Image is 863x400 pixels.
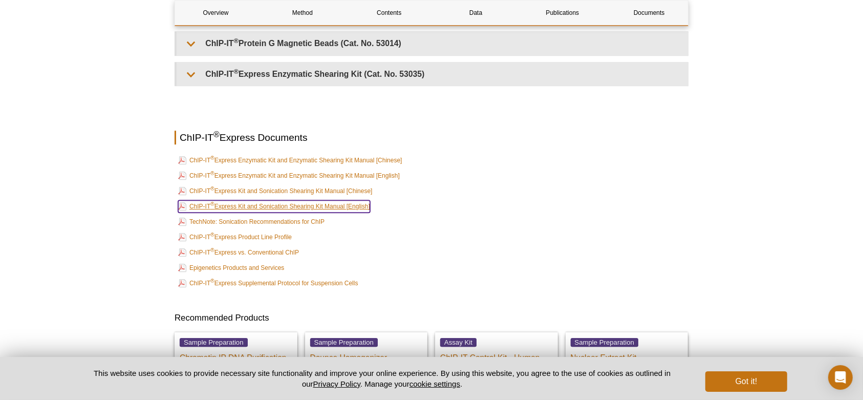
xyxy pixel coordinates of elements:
[210,232,214,238] sup: ®
[210,186,214,192] sup: ®
[705,371,787,392] button: Got it!
[571,338,639,347] span: Sample Preparation
[178,170,400,182] a: ChIP-IT®Express Enzymatic Kit and Enzymatic Shearing Kit Manual [English]
[440,338,477,347] span: Assay Kit
[522,1,603,25] a: Publications
[180,348,292,373] p: Chromatin IP DNA Purification Kit
[609,1,690,25] a: Documents
[175,1,256,25] a: Overview
[178,246,299,259] a: ChIP-IT®Express vs. Conventional ChIP
[175,332,297,384] a: Sample Preparation Chromatin IP DNA Purification Kit
[175,312,688,324] h3: Recommended Products
[210,201,214,207] sup: ®
[234,67,239,75] sup: ®
[313,380,360,388] a: Privacy Policy
[178,216,325,228] a: TechNote: Sonication Recommendations for ChIP
[571,348,683,363] p: Nuclear Extract Kit
[305,332,428,384] a: Sample Preparation Dounce Homogenizer
[177,62,688,86] summary: ChIP-IT®Express Enzymatic Shearing Kit (Cat. No. 53035)
[178,277,358,289] a: ChIP-IT®Express Supplemental Protocol for Suspension Cells
[210,155,214,161] sup: ®
[440,348,553,363] p: ChIP-IT Control Kit - Human
[180,338,248,347] span: Sample Preparation
[262,1,343,25] a: Method
[178,154,402,166] a: ChIP-IT®Express Enzymatic Kit and Enzymatic Shearing Kit Manual [Chinese]
[435,1,516,25] a: Data
[178,185,373,197] a: ChIP-IT®Express Kit and Sonication Shearing Kit Manual [Chinese]
[210,171,214,176] sup: ®
[76,368,688,389] p: This website uses cookies to provide necessary site functionality and improve your online experie...
[177,32,688,55] summary: ChIP-IT®Protein G Magnetic Beads (Cat. No. 53014)
[175,131,688,144] h2: ChIP-IT Express Documents
[178,262,284,274] a: Epigenetics Products and Services
[349,1,430,25] a: Contents
[178,200,370,213] a: ChIP-IT®Express Kit and Sonication Shearing Kit Manual [English]
[409,380,460,388] button: cookie settings
[210,247,214,253] sup: ®
[828,365,853,390] div: Open Intercom Messenger
[213,130,220,138] sup: ®
[435,332,558,384] a: Assay Kit ChIP-IT Control Kit - Human
[310,338,378,347] span: Sample Preparation
[310,348,423,363] p: Dounce Homogenizer
[234,37,239,45] sup: ®
[210,278,214,284] sup: ®
[178,231,292,243] a: ChIP-IT®Express Product Line Profile
[566,332,688,384] a: Sample Preparation Nuclear Extract Kit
